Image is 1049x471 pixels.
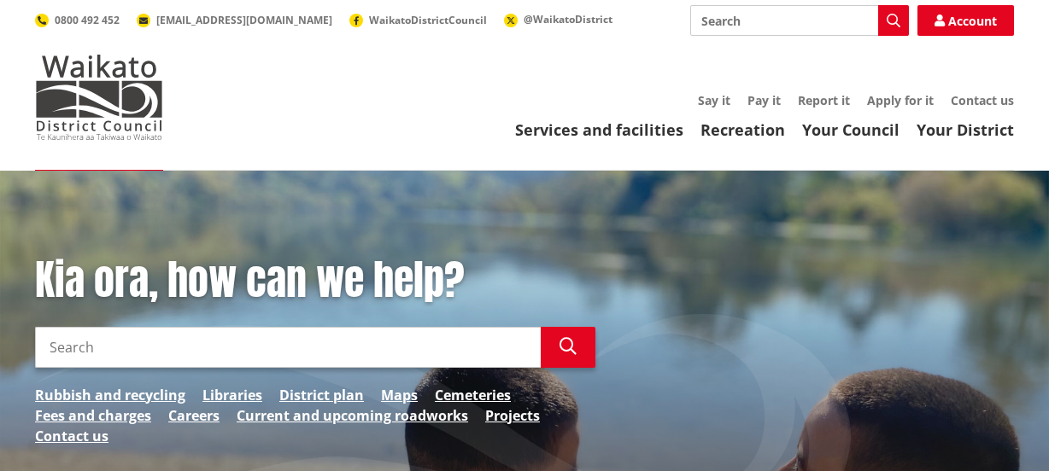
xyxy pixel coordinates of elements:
a: Account [917,5,1014,36]
a: Projects [485,405,540,426]
input: Search input [35,327,541,368]
a: Say it [698,92,730,108]
a: Services and facilities [515,119,683,140]
a: Recreation [700,119,785,140]
a: Cemeteries [435,385,511,405]
a: Rubbish and recycling [35,385,185,405]
a: 0800 492 452 [35,13,120,27]
a: Contact us [35,426,108,446]
a: Careers [168,405,220,426]
a: Your District [917,119,1014,140]
a: [EMAIL_ADDRESS][DOMAIN_NAME] [137,13,332,27]
a: Apply for it [867,92,934,108]
h1: Kia ora, how can we help? [35,256,595,305]
span: WaikatoDistrictCouncil [369,13,487,27]
a: Your Council [802,119,900,140]
img: Waikato District Council - Te Kaunihera aa Takiwaa o Waikato [35,55,163,140]
a: Libraries [202,385,262,405]
a: District plan [279,385,364,405]
a: Current and upcoming roadworks [237,405,468,426]
a: Report it [798,92,850,108]
a: WaikatoDistrictCouncil [349,13,487,27]
a: Pay it [747,92,781,108]
a: Maps [381,385,418,405]
input: Search input [690,5,909,36]
span: 0800 492 452 [55,13,120,27]
span: [EMAIL_ADDRESS][DOMAIN_NAME] [156,13,332,27]
span: @WaikatoDistrict [524,12,612,26]
a: @WaikatoDistrict [504,12,612,26]
a: Contact us [951,92,1014,108]
a: Fees and charges [35,405,151,426]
